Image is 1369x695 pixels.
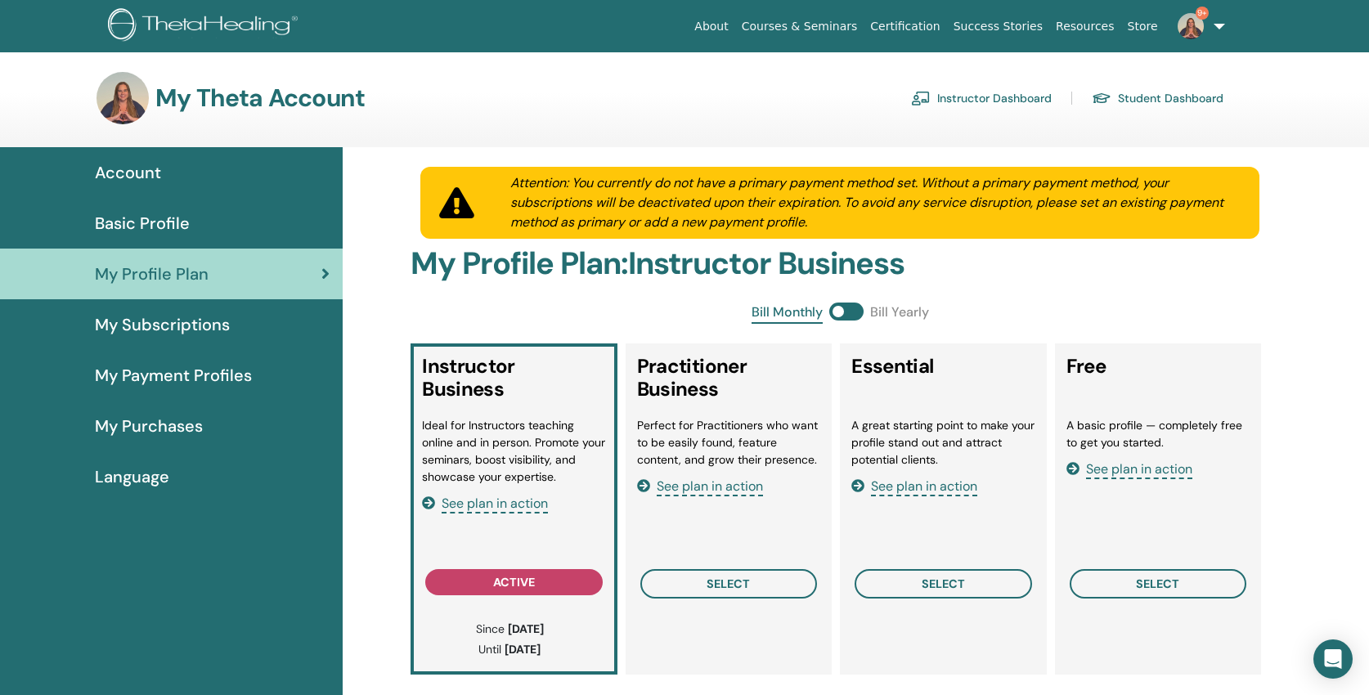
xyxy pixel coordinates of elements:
[911,91,931,105] img: chalkboard-teacher.svg
[1086,460,1192,479] span: See plan in action
[1178,13,1204,39] img: default.jpg
[752,303,823,324] span: Bill Monthly
[1136,576,1179,591] span: select
[95,464,169,489] span: Language
[442,495,548,513] span: See plan in action
[491,173,1260,232] div: Attention: You currently do not have a primary payment method set. Without a primary payment meth...
[97,72,149,124] img: default.jpg
[425,569,603,595] button: active
[851,478,977,495] a: See plan in action
[95,262,209,286] span: My Profile Plan
[1070,569,1247,599] button: select
[870,303,929,324] span: Bill Yearly
[411,245,1269,283] h2: My Profile Plan : Instructor Business
[1121,11,1165,42] a: Store
[95,211,190,235] span: Basic Profile
[1066,460,1192,478] a: See plan in action
[637,417,821,469] li: Perfect for Practitioners who want to be easily found, feature content, and grow their presence.
[855,569,1032,599] button: select
[851,417,1035,469] li: A great starting point to make your profile stand out and attract potential clients.
[707,576,750,591] span: select
[508,621,544,636] b: [DATE]
[95,363,252,388] span: My Payment Profiles
[95,414,203,438] span: My Purchases
[735,11,864,42] a: Courses & Seminars
[864,11,946,42] a: Certification
[640,569,818,599] button: select
[155,83,365,113] h3: My Theta Account
[493,575,535,590] span: active
[430,621,590,638] p: Since
[947,11,1049,42] a: Success Stories
[1092,92,1111,105] img: graduation-cap.svg
[688,11,734,42] a: About
[922,576,965,591] span: select
[95,160,161,185] span: Account
[871,478,977,496] span: See plan in action
[422,495,548,512] a: See plan in action
[505,642,541,657] b: [DATE]
[1313,639,1353,679] div: Open Intercom Messenger
[1196,7,1209,20] span: 9+
[1092,85,1223,111] a: Student Dashboard
[911,85,1052,111] a: Instructor Dashboard
[95,312,230,337] span: My Subscriptions
[637,478,763,495] a: See plan in action
[1049,11,1121,42] a: Resources
[1066,417,1250,451] li: A basic profile — completely free to get you started.
[108,8,303,45] img: logo.png
[430,641,590,658] p: Until
[422,417,606,486] li: Ideal for Instructors teaching online and in person. Promote your seminars, boost visibility, and...
[657,478,763,496] span: See plan in action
